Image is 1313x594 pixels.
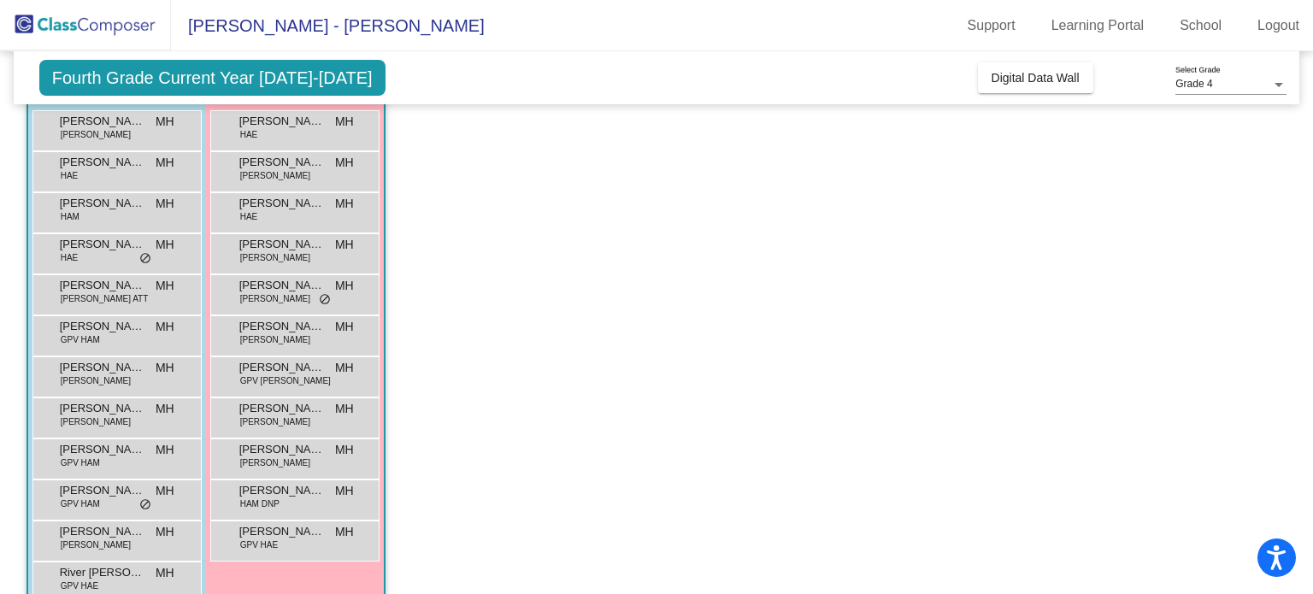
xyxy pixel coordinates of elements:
[240,169,310,182] span: [PERSON_NAME]
[239,523,325,540] span: [PERSON_NAME]
[156,236,174,254] span: MH
[60,236,145,253] span: [PERSON_NAME]
[335,154,354,172] span: MH
[335,195,354,213] span: MH
[239,318,325,335] span: [PERSON_NAME]
[60,523,145,540] span: [PERSON_NAME]
[156,400,174,418] span: MH
[156,113,174,131] span: MH
[240,292,310,305] span: [PERSON_NAME]
[240,497,280,510] span: HAM DNP
[171,12,485,39] span: [PERSON_NAME] - [PERSON_NAME]
[60,113,145,130] span: [PERSON_NAME]
[239,441,325,458] span: [PERSON_NAME]
[61,579,98,592] span: GPV HAE
[239,359,325,376] span: [PERSON_NAME]
[992,71,1080,85] span: Digital Data Wall
[156,318,174,336] span: MH
[335,523,354,541] span: MH
[61,292,149,305] span: [PERSON_NAME] ATT
[240,415,310,428] span: [PERSON_NAME]
[978,62,1093,93] button: Digital Data Wall
[954,12,1029,39] a: Support
[240,251,310,264] span: [PERSON_NAME]
[60,564,145,581] span: River [PERSON_NAME]
[335,236,354,254] span: MH
[156,482,174,500] span: MH
[335,441,354,459] span: MH
[61,333,100,346] span: GPV HAM
[240,374,331,387] span: GPV [PERSON_NAME]
[239,236,325,253] span: [PERSON_NAME]
[335,277,354,295] span: MH
[60,482,145,499] span: [PERSON_NAME]
[60,441,145,458] span: [PERSON_NAME]
[61,374,131,387] span: [PERSON_NAME]
[239,154,325,171] span: [PERSON_NAME]
[60,400,145,417] span: [PERSON_NAME] "[PERSON_NAME]" [PERSON_NAME]
[39,60,386,96] span: Fourth Grade Current Year [DATE]-[DATE]
[240,538,278,551] span: GPV HAE
[335,113,354,131] span: MH
[239,482,325,499] span: [PERSON_NAME]
[1166,12,1235,39] a: School
[139,498,151,512] span: do_not_disturb_alt
[60,195,145,212] span: [PERSON_NAME]
[240,210,258,223] span: HAE
[61,415,131,428] span: [PERSON_NAME]
[239,277,325,294] span: [PERSON_NAME]
[1175,78,1212,90] span: Grade 4
[335,359,354,377] span: MH
[1038,12,1158,39] a: Learning Portal
[60,277,145,294] span: [PERSON_NAME]
[319,293,331,307] span: do_not_disturb_alt
[61,251,79,264] span: HAE
[156,195,174,213] span: MH
[61,497,100,510] span: GPV HAM
[156,359,174,377] span: MH
[156,564,174,582] span: MH
[61,169,79,182] span: HAE
[335,482,354,500] span: MH
[335,400,354,418] span: MH
[335,318,354,336] span: MH
[1244,12,1313,39] a: Logout
[61,210,79,223] span: HAM
[139,252,151,266] span: do_not_disturb_alt
[156,154,174,172] span: MH
[239,113,325,130] span: [PERSON_NAME]
[61,538,131,551] span: [PERSON_NAME]
[156,441,174,459] span: MH
[156,277,174,295] span: MH
[156,523,174,541] span: MH
[240,456,310,469] span: [PERSON_NAME]
[61,128,131,141] span: [PERSON_NAME]
[239,400,325,417] span: [PERSON_NAME]
[60,318,145,335] span: [PERSON_NAME]
[60,359,145,376] span: [PERSON_NAME]
[239,195,325,212] span: [PERSON_NAME]
[60,154,145,171] span: [PERSON_NAME]
[240,333,310,346] span: [PERSON_NAME]
[240,128,258,141] span: HAE
[61,456,100,469] span: GPV HAM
